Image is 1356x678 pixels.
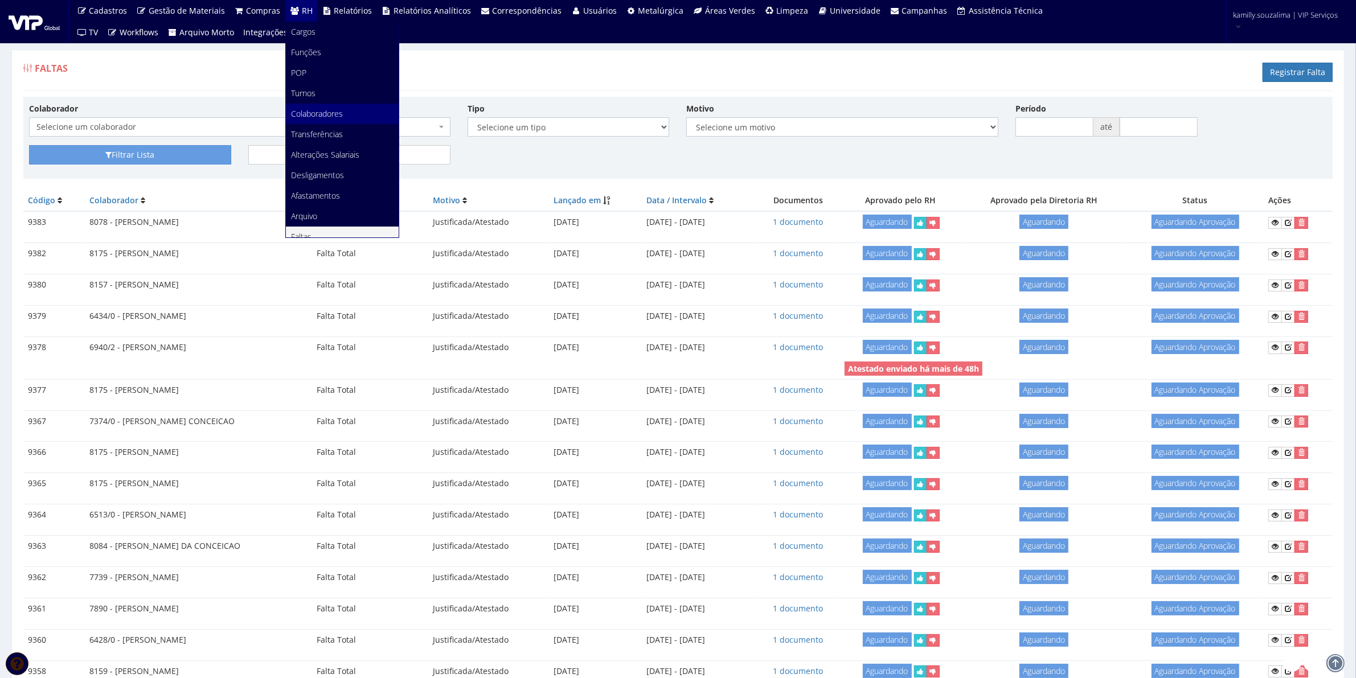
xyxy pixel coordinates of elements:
[1019,601,1068,615] span: Aguardando
[549,536,642,557] td: [DATE]
[72,22,103,43] a: TV
[549,442,642,463] td: [DATE]
[286,104,399,124] a: Colaboradores
[312,442,428,463] td: Falta Total
[549,305,642,327] td: [DATE]
[863,309,912,323] span: Aguardando
[549,473,642,495] td: [DATE]
[89,195,138,206] a: Colaborador
[863,246,912,260] span: Aguardando
[23,566,85,588] td: 9362
[756,190,840,211] th: Documentos
[312,598,428,619] td: Falta Total
[23,305,85,327] td: 9379
[85,305,312,327] td: 6434/0 - [PERSON_NAME]
[863,414,912,428] span: Aguardando
[312,305,428,327] td: Falta Total
[248,145,450,165] a: Limpar Filtro
[428,243,549,265] td: Justificada/Atestado
[642,274,756,296] td: [DATE] - [DATE]
[1019,664,1068,678] span: Aguardando
[773,509,823,520] a: 1 documento
[642,473,756,495] td: [DATE] - [DATE]
[1019,414,1068,428] span: Aguardando
[773,540,823,551] a: 1 documento
[863,383,912,397] span: Aguardando
[149,5,225,16] span: Gestão de Materiais
[394,5,471,16] span: Relatórios Analíticos
[642,336,756,358] td: [DATE] - [DATE]
[773,478,823,488] a: 1 documento
[902,5,948,16] span: Campanhas
[1126,190,1264,211] th: Status
[848,363,979,374] strong: Atestado enviado há mais de 48h
[1019,309,1068,323] span: Aguardando
[1152,414,1239,428] span: Aguardando Aprovação
[863,539,912,553] span: Aguardando
[312,536,428,557] td: Falta Total
[85,274,312,296] td: 8157 - [PERSON_NAME]
[1019,476,1068,490] span: Aguardando
[1019,277,1068,291] span: Aguardando
[85,442,312,463] td: 8175 - [PERSON_NAME]
[286,42,399,63] a: Funções
[1019,539,1068,553] span: Aguardando
[1152,539,1239,553] span: Aguardando Aprovação
[292,149,360,160] span: Alterações Salariais
[428,473,549,495] td: Justificada/Atestado
[334,5,372,16] span: Relatórios
[642,305,756,327] td: [DATE] - [DATE]
[863,570,912,584] span: Aguardando
[777,5,809,16] span: Limpeza
[1152,476,1239,490] span: Aguardando Aprovação
[23,410,85,432] td: 9367
[1152,340,1239,354] span: Aguardando Aprovação
[549,504,642,526] td: [DATE]
[840,190,961,211] th: Aprovado pelo RH
[428,211,549,233] td: Justificada/Atestado
[1152,632,1239,647] span: Aguardando Aprovação
[468,103,485,114] label: Tipo
[1152,246,1239,260] span: Aguardando Aprovação
[773,279,823,290] a: 1 documento
[292,129,343,139] span: Transferências
[292,88,316,98] span: Turnos
[705,5,755,16] span: Áreas Verdes
[292,190,341,201] span: Afastamentos
[1019,246,1068,260] span: Aguardando
[35,62,68,75] span: Faltas
[642,536,756,557] td: [DATE] - [DATE]
[312,629,428,651] td: Falta Total
[29,117,450,137] span: Selecione um colaborador
[863,601,912,615] span: Aguardando
[773,342,823,352] a: 1 documento
[642,410,756,432] td: [DATE] - [DATE]
[23,504,85,526] td: 9364
[36,121,436,133] span: Selecione um colaborador
[773,603,823,614] a: 1 documento
[549,211,642,233] td: [DATE]
[286,206,399,227] a: Arquivo
[23,336,85,358] td: 9378
[428,566,549,588] td: Justificada/Atestado
[1152,277,1239,291] span: Aguardando Aprovação
[85,379,312,401] td: 8175 - [PERSON_NAME]
[9,13,60,30] img: logo
[428,504,549,526] td: Justificada/Atestado
[863,277,912,291] span: Aguardando
[773,384,823,395] a: 1 documento
[286,22,399,42] a: Cargos
[549,566,642,588] td: [DATE]
[642,379,756,401] td: [DATE] - [DATE]
[292,211,318,221] span: Arquivo
[292,67,307,78] span: POP
[863,476,912,490] span: Aguardando
[85,473,312,495] td: 8175 - [PERSON_NAME]
[773,248,823,258] a: 1 documento
[428,305,549,327] td: Justificada/Atestado
[312,504,428,526] td: Falta Total
[23,274,85,296] td: 9380
[244,27,288,38] span: Integrações
[428,410,549,432] td: Justificada/Atestado
[493,5,562,16] span: Correspondências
